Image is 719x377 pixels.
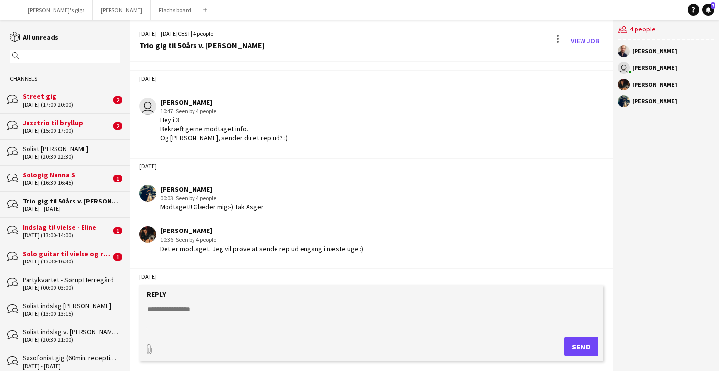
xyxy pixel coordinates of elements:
[23,171,111,179] div: Sologig Nanna S
[702,4,714,16] a: 7
[130,158,613,174] div: [DATE]
[139,41,265,50] div: Trio gig til 50års v. [PERSON_NAME]
[23,223,111,232] div: Indslag til vielse - Eline
[10,33,58,42] a: All unreads
[23,179,111,186] div: [DATE] (16:30-16:45)
[20,0,93,20] button: [PERSON_NAME]'s gigs
[632,48,677,54] div: [PERSON_NAME]
[23,232,111,239] div: [DATE] (13:00-14:00)
[160,107,288,116] div: 10:47
[130,268,613,285] div: [DATE]
[618,20,714,40] div: 4 people
[23,205,120,212] div: [DATE] - [DATE]
[113,96,122,104] span: 2
[147,290,166,299] label: Reply
[23,118,111,127] div: Jazztrio til bryllup
[23,101,111,108] div: [DATE] (17:00-20:00)
[23,92,111,101] div: Street gig
[173,107,216,115] span: · Seen by 4 people
[160,116,288,143] div: Hey i 3 Bekræft gerne modtaget info. Og [PERSON_NAME], sender du et rep ud? :)
[151,0,199,20] button: Flachs board
[632,82,677,87] div: [PERSON_NAME]
[23,145,120,153] div: Solist [PERSON_NAME]
[160,98,288,107] div: [PERSON_NAME]
[113,227,122,234] span: 1
[173,194,216,202] span: · Seen by 4 people
[564,337,598,356] button: Send
[23,310,120,317] div: [DATE] (13:00-13:15)
[160,203,264,211] div: Modtaget!! Glæder mig:-) Tak Asger
[113,175,122,182] span: 1
[93,0,151,20] button: [PERSON_NAME]
[632,65,677,71] div: [PERSON_NAME]
[23,353,120,362] div: Saxofonist gig (60min. reception 2x30min aften)
[160,244,363,253] div: Det er modtaget. Jeg vil prøve at sende rep ud engang i næste uge :)
[23,363,120,370] div: [DATE] - [DATE]
[139,29,265,38] div: [DATE] - [DATE] | 4 people
[23,249,111,258] div: Solo guitar til vielse og reception - [PERSON_NAME]
[23,153,120,160] div: [DATE] (20:30-22:30)
[23,275,120,284] div: Partykvartet - Sørup Herregård
[711,2,715,9] span: 7
[23,301,120,310] div: Solist indslag [PERSON_NAME]
[113,253,122,261] span: 1
[173,236,216,243] span: · Seen by 4 people
[178,30,191,37] span: CEST
[23,258,111,265] div: [DATE] (13:30-16:30)
[23,284,120,291] div: [DATE] (00:00-03:00)
[23,197,120,205] div: Trio gig til 50års v. [PERSON_NAME]
[23,327,120,336] div: Solist indslag v. [PERSON_NAME] til bryllup
[160,226,363,235] div: [PERSON_NAME]
[632,98,677,104] div: [PERSON_NAME]
[23,127,111,134] div: [DATE] (15:00-17:00)
[23,336,120,343] div: [DATE] (20:30-21:00)
[113,122,122,130] span: 2
[160,194,264,203] div: 00:03
[160,235,363,244] div: 10:36
[130,70,613,87] div: [DATE]
[567,33,603,49] a: View Job
[160,185,264,194] div: [PERSON_NAME]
